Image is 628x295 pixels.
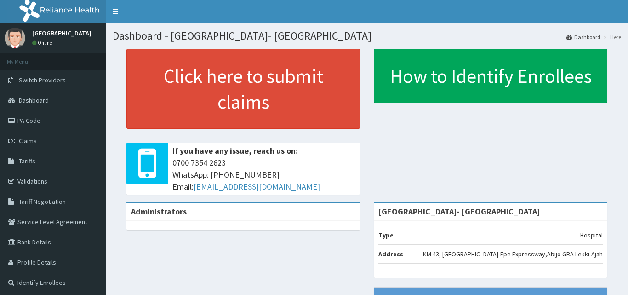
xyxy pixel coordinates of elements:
span: Dashboard [19,96,49,104]
span: Switch Providers [19,76,66,84]
a: How to Identify Enrollees [374,49,607,103]
h1: Dashboard - [GEOGRAPHIC_DATA]- [GEOGRAPHIC_DATA] [113,30,621,42]
a: Dashboard [566,33,600,41]
a: [EMAIL_ADDRESS][DOMAIN_NAME] [194,181,320,192]
b: Type [378,231,394,239]
span: 0700 7354 2623 WhatsApp: [PHONE_NUMBER] Email: [172,157,355,192]
p: KM 43, [GEOGRAPHIC_DATA]-Epe Expressway,Abijo GRA Lekki-Ajah [423,249,603,259]
b: Administrators [131,206,187,217]
img: User Image [5,28,25,48]
strong: [GEOGRAPHIC_DATA]- [GEOGRAPHIC_DATA] [378,206,540,217]
li: Here [601,33,621,41]
b: If you have any issue, reach us on: [172,145,298,156]
b: Address [378,250,403,258]
a: Click here to submit claims [126,49,360,129]
span: Claims [19,137,37,145]
span: Tariff Negotiation [19,197,66,206]
p: [GEOGRAPHIC_DATA] [32,30,91,36]
p: Hospital [580,231,603,240]
a: Online [32,40,54,46]
span: Tariffs [19,157,35,165]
